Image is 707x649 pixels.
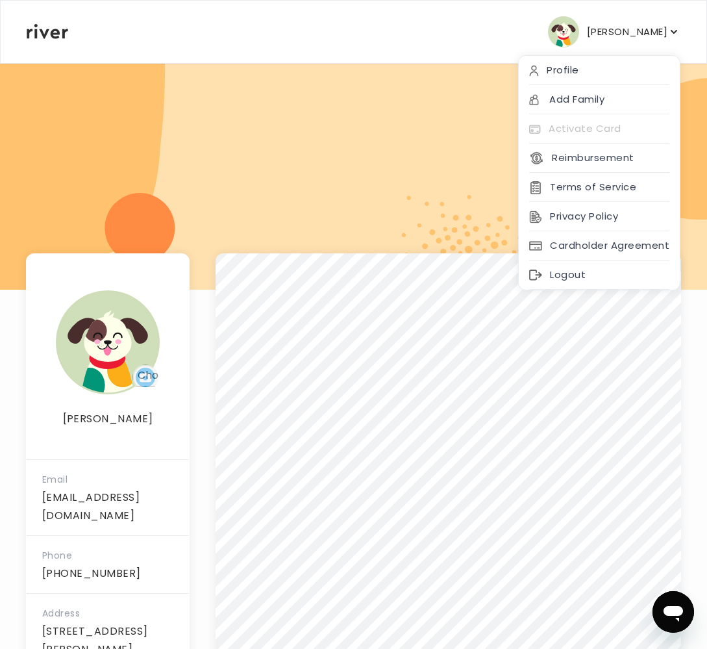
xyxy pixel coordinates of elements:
[42,565,173,583] p: [PHONE_NUMBER]
[519,85,680,114] div: Add Family
[529,149,634,167] button: Reimbursement
[548,16,579,47] img: user avatar
[56,290,160,394] img: user avatar
[519,261,680,290] div: Logout
[42,473,68,486] span: Email
[519,173,680,202] div: Terms of Service
[42,549,72,562] span: Phone
[548,16,680,47] button: user avatar[PERSON_NAME]
[519,231,680,261] div: Cardholder Agreement
[652,591,694,633] iframe: Button to launch messaging window
[587,23,667,41] p: [PERSON_NAME]
[519,56,680,85] div: Profile
[42,607,80,620] span: Address
[42,489,173,525] p: [EMAIL_ADDRESS][DOMAIN_NAME]
[519,114,680,144] div: Activate Card
[519,202,680,231] div: Privacy Policy
[27,410,189,428] p: [PERSON_NAME]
